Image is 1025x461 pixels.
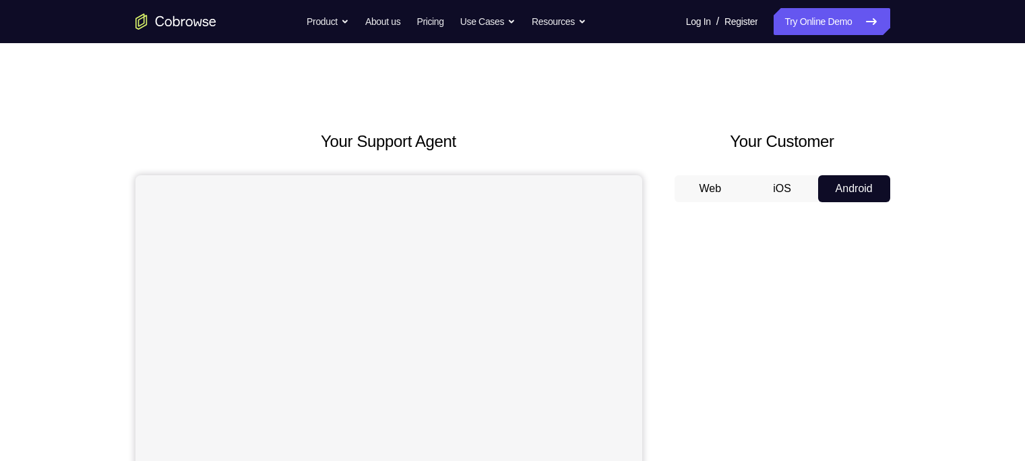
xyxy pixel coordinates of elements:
[460,8,516,35] button: Use Cases
[675,175,747,202] button: Web
[686,8,711,35] a: Log In
[365,8,400,35] a: About us
[675,129,890,154] h2: Your Customer
[532,8,586,35] button: Resources
[307,8,349,35] button: Product
[716,13,719,30] span: /
[818,175,890,202] button: Android
[724,8,757,35] a: Register
[416,8,443,35] a: Pricing
[135,13,216,30] a: Go to the home page
[774,8,890,35] a: Try Online Demo
[135,129,642,154] h2: Your Support Agent
[746,175,818,202] button: iOS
